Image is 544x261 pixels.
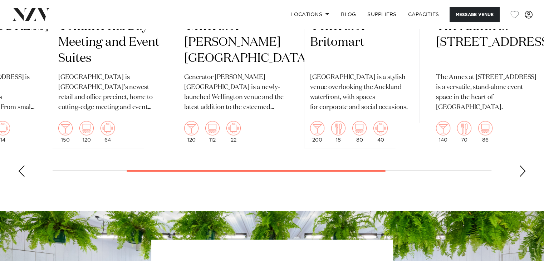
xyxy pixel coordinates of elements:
img: meeting.png [226,121,241,135]
a: SUPPLIERS [362,7,402,22]
div: 70 [457,121,471,142]
a: Capacities [402,7,445,22]
img: nzv-logo.png [11,8,50,21]
div: 64 [101,121,115,142]
a: Locations [285,7,335,22]
p: [GEOGRAPHIC_DATA] is a stylish venue overlooking the Auckland waterfront, with spaces for corpora... [310,72,414,112]
img: theatre.png [79,121,94,135]
div: 120 [79,121,94,142]
img: meeting.png [373,121,388,135]
div: 18 [331,121,345,142]
img: theatre.png [205,121,220,135]
img: cocktail.png [184,121,199,135]
p: The Annex at [STREET_ADDRESS] is a versatile, stand-alone event space in the heart of [GEOGRAPHIC... [436,72,540,112]
div: 86 [478,121,492,142]
h2: Generator [PERSON_NAME][GEOGRAPHIC_DATA] [184,18,288,67]
div: 22 [226,121,241,142]
div: 120 [184,121,199,142]
div: 80 [352,121,367,142]
p: Generator [PERSON_NAME][GEOGRAPHIC_DATA] is a newly-launched Wellington venue and the latest addi... [184,72,288,112]
h2: The Annex at [STREET_ADDRESS] [436,18,540,67]
img: dining.png [331,121,345,135]
div: 112 [205,121,220,142]
img: cocktail.png [436,121,450,135]
div: 40 [373,121,388,142]
a: BLOG [335,7,362,22]
div: 200 [310,121,324,142]
p: [GEOGRAPHIC_DATA] is [GEOGRAPHIC_DATA]'s newest retail and office precinct, home to cutting-edge ... [58,72,162,112]
h2: Commercial Bay Meeting and Event Suites [58,18,162,67]
img: cocktail.png [58,121,73,135]
div: 140 [436,121,450,142]
img: meeting.png [101,121,115,135]
img: theatre.png [352,121,367,135]
button: Message Venue [450,7,500,22]
div: 150 [58,121,73,142]
h2: Generator Britomart [310,18,414,67]
img: theatre.png [478,121,492,135]
img: dining.png [457,121,471,135]
img: cocktail.png [310,121,324,135]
